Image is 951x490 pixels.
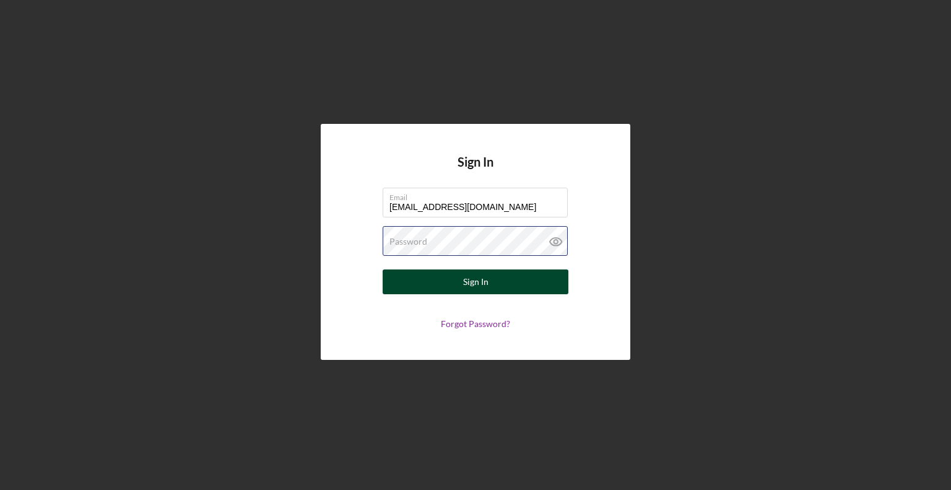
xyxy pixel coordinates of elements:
a: Forgot Password? [441,318,510,329]
button: Sign In [383,269,568,294]
div: Sign In [463,269,489,294]
label: Email [389,188,568,202]
h4: Sign In [458,155,493,188]
label: Password [389,237,427,247]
